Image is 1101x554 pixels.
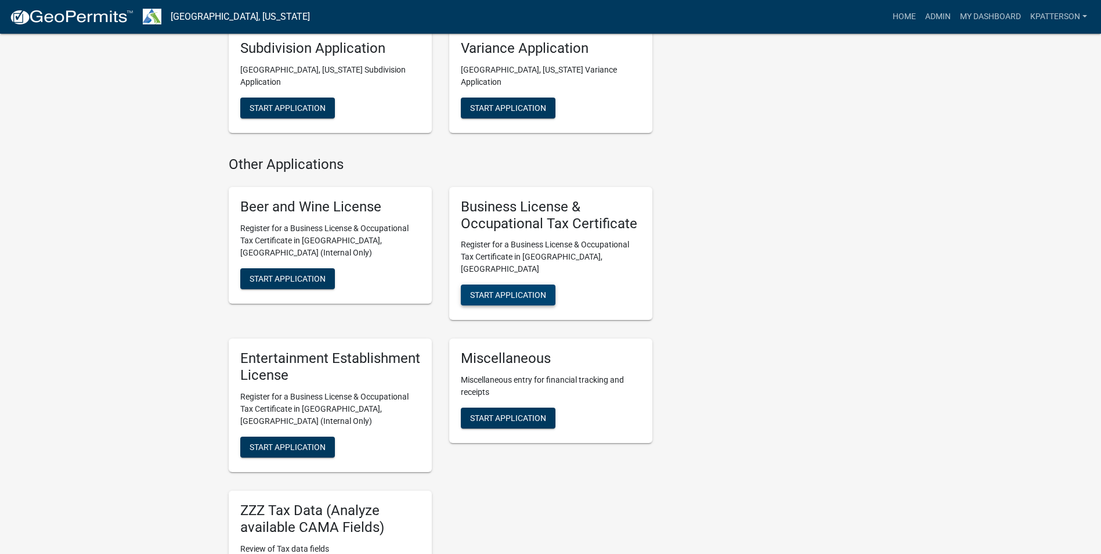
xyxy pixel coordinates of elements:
a: Home [888,6,920,28]
h4: Other Applications [229,156,652,173]
h5: Subdivision Application [240,40,420,57]
button: Start Application [461,408,555,429]
p: Register for a Business License & Occupational Tax Certificate in [GEOGRAPHIC_DATA], [GEOGRAPHIC_... [461,239,641,275]
h5: Beer and Wine License [240,199,420,215]
p: Register for a Business License & Occupational Tax Certificate in [GEOGRAPHIC_DATA], [GEOGRAPHIC_... [240,222,420,259]
span: Start Application [470,290,546,300]
span: Start Application [470,413,546,423]
p: [GEOGRAPHIC_DATA], [US_STATE] Variance Application [461,64,641,88]
p: Miscellaneous entry for financial tracking and receipts [461,374,641,398]
span: Start Application [250,443,326,452]
button: Start Application [461,285,555,305]
a: KPATTERSON [1026,6,1092,28]
p: [GEOGRAPHIC_DATA], [US_STATE] Subdivision Application [240,64,420,88]
h5: ZZZ Tax Data (Analyze available CAMA Fields) [240,502,420,536]
a: Admin [920,6,955,28]
span: Start Application [250,103,326,113]
img: Troup County, Georgia [143,9,161,24]
p: Register for a Business License & Occupational Tax Certificate in [GEOGRAPHIC_DATA], [GEOGRAPHIC_... [240,391,420,427]
h5: Miscellaneous [461,350,641,367]
h5: Business License & Occupational Tax Certificate [461,199,641,232]
h5: Variance Application [461,40,641,57]
a: My Dashboard [955,6,1026,28]
span: Start Application [470,103,546,113]
a: [GEOGRAPHIC_DATA], [US_STATE] [171,7,310,27]
span: Start Application [250,274,326,283]
button: Start Application [240,268,335,289]
button: Start Application [240,437,335,458]
button: Start Application [461,98,555,118]
button: Start Application [240,98,335,118]
h5: Entertainment Establishment License [240,350,420,384]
